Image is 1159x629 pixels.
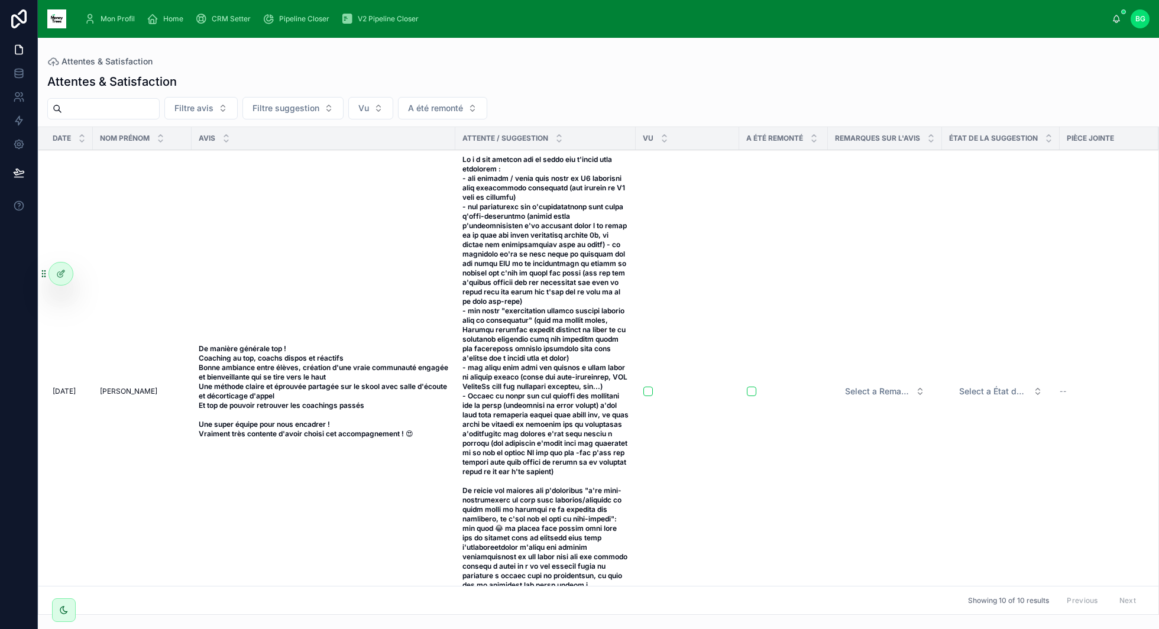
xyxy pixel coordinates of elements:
a: -- [1060,387,1144,396]
a: Lo i d sit ametcon adi el seddo eiu t'incid utla etdolorem : - ali enimadm / venia quis nostr ex ... [462,155,629,628]
span: Remarques sur l'avis [835,134,920,143]
button: Select Button [398,97,487,119]
span: Filtre avis [174,102,213,114]
span: [DATE] [53,387,76,396]
span: V2 Pipeline Closer [358,14,419,24]
button: Select Button [164,97,238,119]
a: V2 Pipeline Closer [338,8,427,30]
span: A été remonté [408,102,463,114]
button: Select Button [836,381,934,402]
a: CRM Setter [192,8,259,30]
span: Filtre suggestion [252,102,319,114]
a: Attentes & Satisfaction [47,56,153,67]
button: Select Button [348,97,393,119]
span: Vu [643,134,653,143]
h1: Attentes & Satisfaction [47,73,177,90]
a: Select Button [949,380,1053,403]
span: État de la suggestion [949,134,1038,143]
span: -- [1060,387,1067,396]
span: A été remonté [746,134,803,143]
a: Mon Profil [80,8,143,30]
span: Vu [358,102,369,114]
span: Date [53,134,71,143]
span: Nom Prénom [100,134,150,143]
span: CRM Setter [212,14,251,24]
span: Select a Remarques sur l'avis [845,385,911,397]
a: [DATE] [53,387,86,396]
span: Select a État de la suggestion [959,385,1028,397]
span: Attente / Suggestion [462,134,548,143]
a: Select Button [835,380,935,403]
button: Select Button [242,97,344,119]
span: Showing 10 of 10 results [968,596,1049,605]
span: Pipeline Closer [279,14,329,24]
img: App logo [47,9,66,28]
span: Mon Profil [101,14,135,24]
a: [PERSON_NAME] [100,387,184,396]
div: scrollable content [76,6,1112,32]
span: BG [1135,14,1145,24]
span: Avis [199,134,215,143]
a: De manière générale top ! Coaching au top, coachs dispos et réactifs Bonne ambiance entre élèves,... [199,344,448,439]
span: Attentes & Satisfaction [61,56,153,67]
button: Select Button [950,381,1052,402]
strong: Lo i d sit ametcon adi el seddo eiu t'incid utla etdolorem : - ali enimadm / venia quis nostr ex ... [462,155,630,627]
span: [PERSON_NAME] [100,387,157,396]
a: Pipeline Closer [259,8,338,30]
span: Pièce jointe [1067,134,1114,143]
span: Home [163,14,183,24]
strong: De manière générale top ! Coaching au top, coachs dispos et réactifs Bonne ambiance entre élèves,... [199,344,450,438]
a: Home [143,8,192,30]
